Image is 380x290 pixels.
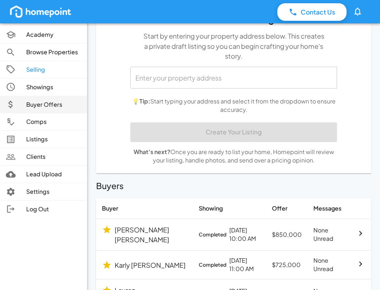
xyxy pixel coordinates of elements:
[199,261,226,269] span: Completed
[115,260,186,270] p: Karly [PERSON_NAME]
[26,66,81,74] p: Selling
[308,219,350,251] td: None Unread
[26,135,81,144] p: Listings
[143,31,325,61] p: Start by entering your property address below. This creates a private draft listing so you can be...
[26,205,81,213] p: Log Out
[26,101,81,109] p: Buyer Offers
[199,231,226,239] span: Completed
[139,97,150,105] strong: Tip:
[229,226,260,243] p: [DATE] 10:00 AM
[102,204,187,213] p: Buyer
[308,251,350,279] td: None Unread
[26,83,81,91] p: Showings
[301,7,335,17] p: Contact Us
[134,148,170,156] strong: What's next?
[130,97,337,114] p: 💡 Start typing your address and select it from the dropdown to ensure accuracy.
[130,148,337,165] p: Once you are ready to list your home, Homepoint will review your listing, handle photos, and send...
[115,225,187,245] p: [PERSON_NAME] [PERSON_NAME]
[96,179,371,193] h6: Buyers
[26,153,81,161] p: Clients
[313,204,344,213] p: Messages
[266,251,308,279] td: $725,000
[229,256,260,273] p: [DATE] 11:00 AM
[266,219,308,251] td: $850,000
[26,170,81,179] p: Lead Upload
[199,204,260,213] p: Showing
[26,48,81,56] p: Browse Properties
[26,188,81,196] p: Settings
[9,4,72,19] img: homepoint_logo_white.png
[26,31,81,39] p: Academy
[134,70,334,85] input: Enter your property address
[26,118,81,126] p: Comps
[272,204,302,213] p: Offer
